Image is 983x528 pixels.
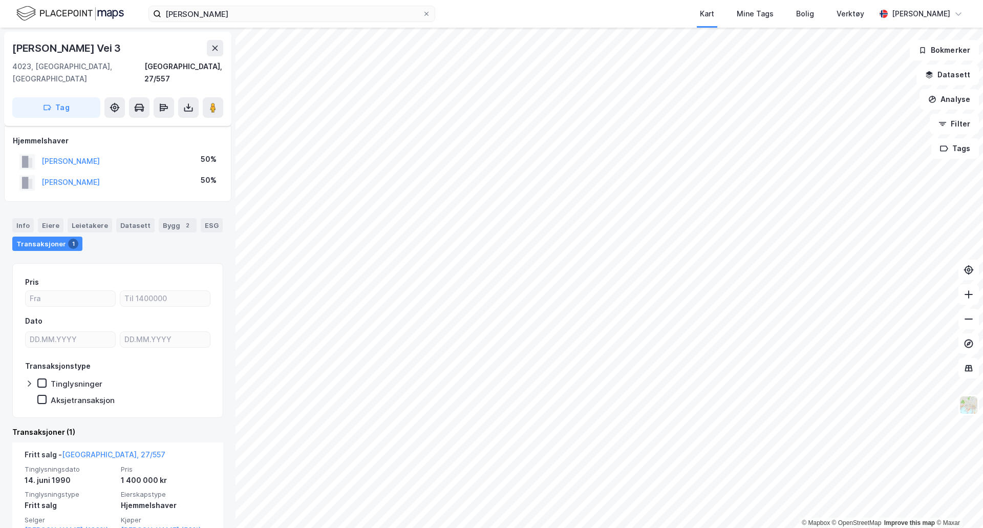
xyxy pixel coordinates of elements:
div: 50% [201,153,217,165]
div: [GEOGRAPHIC_DATA], 27/557 [144,60,223,85]
div: Kontrollprogram for chat [932,479,983,528]
input: DD.MM.YYYY [120,332,210,347]
div: Transaksjoner (1) [12,426,223,438]
div: Datasett [116,218,155,233]
input: Til 1400000 [120,291,210,306]
div: Pris [25,276,39,288]
span: Selger [25,516,115,524]
div: Info [12,218,34,233]
div: Aksjetransaksjon [51,395,115,405]
span: Eierskapstype [121,490,211,499]
span: Tinglysningstype [25,490,115,499]
div: Bolig [796,8,814,20]
input: DD.MM.YYYY [26,332,115,347]
input: Fra [26,291,115,306]
iframe: Chat Widget [932,479,983,528]
div: Tinglysninger [51,379,102,389]
div: Transaksjonstype [25,360,91,372]
div: Fritt salg - [25,449,165,465]
a: Mapbox [802,519,830,526]
div: 2 [182,220,193,230]
a: Improve this map [884,519,935,526]
div: Dato [25,315,42,327]
div: 4023, [GEOGRAPHIC_DATA], [GEOGRAPHIC_DATA] [12,60,144,85]
span: Kjøper [121,516,211,524]
div: Hjemmelshaver [13,135,223,147]
div: Kart [700,8,714,20]
a: OpenStreetMap [832,519,882,526]
input: Søk på adresse, matrikkel, gårdeiere, leietakere eller personer [161,6,422,22]
button: Datasett [916,65,979,85]
button: Bokmerker [910,40,979,60]
div: Fritt salg [25,499,115,512]
a: [GEOGRAPHIC_DATA], 27/557 [62,450,165,459]
div: Verktøy [837,8,864,20]
div: Mine Tags [737,8,774,20]
div: 1 400 000 kr [121,474,211,487]
div: Eiere [38,218,63,233]
span: Pris [121,465,211,474]
div: Transaksjoner [12,237,82,251]
div: [PERSON_NAME] [892,8,950,20]
img: Z [959,395,978,415]
button: Tags [931,138,979,159]
div: ESG [201,218,223,233]
div: Leietakere [68,218,112,233]
div: [PERSON_NAME] Vei 3 [12,40,123,56]
button: Filter [930,114,979,134]
span: Tinglysningsdato [25,465,115,474]
div: 14. juni 1990 [25,474,115,487]
div: 1 [68,239,78,249]
div: 50% [201,174,217,186]
div: Bygg [159,218,197,233]
img: logo.f888ab2527a4732fd821a326f86c7f29.svg [16,5,124,23]
button: Tag [12,97,100,118]
button: Analyse [920,89,979,110]
div: Hjemmelshaver [121,499,211,512]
